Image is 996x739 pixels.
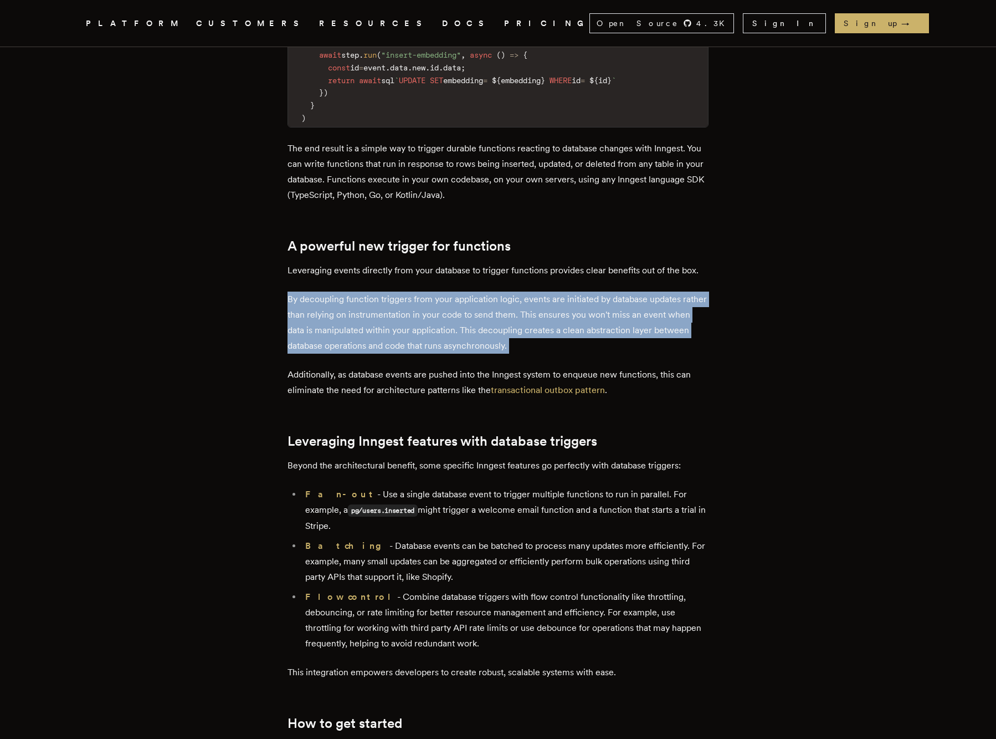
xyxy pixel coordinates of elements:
span: } [541,76,545,85]
span: await [359,76,381,85]
span: WHERE [550,76,572,85]
span: data [390,63,408,72]
p: This integration empowers developers to create robust, scalable systems with ease. [287,665,709,680]
span: ${ [589,76,598,85]
span: ) [301,114,306,123]
span: ${ [492,76,501,85]
p: Leveraging events directly from your database to trigger functions provides clear benefits out of... [287,263,709,278]
span: async [470,50,492,59]
span: const [328,63,350,72]
a: CUSTOMERS [196,17,306,30]
span: ` [612,76,616,85]
span: UPDATE [399,76,425,85]
span: . [386,63,390,72]
span: "insert-embedding" [381,50,461,59]
a: Batching [305,541,389,551]
a: transactional outbox pattern [491,385,605,395]
button: RESOURCES [319,17,429,30]
span: data [443,63,461,72]
span: . [408,63,412,72]
span: embedding [501,76,541,85]
span: ( [496,50,501,59]
li: - Use a single database event to trigger multiple functions to run in parallel. For example, a mi... [302,487,709,534]
span: id [350,63,359,72]
span: . [359,50,363,59]
a: DOCS [442,17,491,30]
span: run [363,50,377,59]
span: 4.3 K [696,18,731,29]
span: } [319,88,324,97]
span: id [572,76,581,85]
h2: A powerful new trigger for functions [287,238,709,254]
h2: How to get started [287,716,709,731]
li: - Combine database triggers with flow control functionality like throttling, debouncing, or rate ... [302,589,709,651]
span: embedding [443,76,483,85]
span: => [510,50,518,59]
span: sql [381,76,394,85]
span: = [359,63,363,72]
span: Open Source [597,18,679,29]
li: - Database events can be batched to process many updates more efficiently. For example, many smal... [302,538,709,585]
span: step [341,50,359,59]
span: ( [377,50,381,59]
p: By decoupling function triggers from your application logic, events are initiated by database upd... [287,292,709,354]
span: } [607,76,612,85]
span: = [483,76,487,85]
a: Sign In [743,13,826,33]
p: Beyond the architectural benefit, some specific Inngest features go perfectly with database trigg... [287,458,709,473]
span: . [425,63,430,72]
span: return [328,76,355,85]
h2: Leveraging Inngest features with database triggers [287,434,709,449]
a: Flow control [305,592,397,602]
span: , [461,50,465,59]
span: new [412,63,425,72]
span: ` [394,76,399,85]
span: SET [430,76,443,85]
a: PRICING [504,17,589,30]
span: ) [324,88,328,97]
span: . [439,63,443,72]
span: = [581,76,585,85]
span: event [363,63,386,72]
p: The end result is a simple way to trigger durable functions reacting to database changes with Inn... [287,141,709,203]
span: { [523,50,527,59]
span: id [598,76,607,85]
a: Sign up [835,13,929,33]
span: id [430,63,439,72]
span: → [901,18,920,29]
p: Additionally, as database events are pushed into the Inngest system to enqueue new functions, thi... [287,367,709,398]
span: } [310,101,315,110]
button: PLATFORM [86,17,183,30]
code: pg/users.inserted [348,504,418,517]
span: ) [501,50,505,59]
span: ; [461,63,465,72]
a: Fan-out [305,489,377,500]
span: await [319,50,341,59]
